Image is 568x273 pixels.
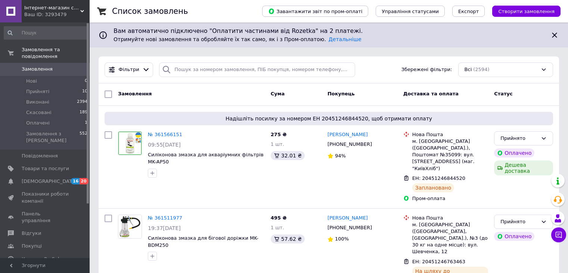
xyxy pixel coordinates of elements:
[148,235,258,248] a: Силіконова змазка для бігової доріжки MK-BDМ250
[412,175,465,181] span: ЕН: 20451246844520
[80,131,87,144] span: 552
[494,232,534,241] div: Оплачено
[118,215,142,238] img: Фото товару
[22,256,62,263] span: Каталог ProSale
[148,152,264,165] a: Силіконова змазка для акваріумних фільтрів MK-AP50
[24,4,80,11] span: Інтернет-магазин силіконових мастил “Mechanika”
[271,215,287,221] span: 495 ₴
[271,132,287,137] span: 275 ₴
[85,120,87,126] span: 1
[148,215,182,221] a: № 361511977
[148,225,181,231] span: 19:37[DATE]
[85,78,87,85] span: 0
[22,211,69,224] span: Панель управління
[118,91,152,96] span: Замовлення
[492,6,561,17] button: Створити замовлення
[22,66,53,73] span: Замовлення
[465,66,472,73] span: Всі
[26,131,80,144] span: Замовлення з [PERSON_NAME]
[22,178,77,185] span: [DEMOGRAPHIC_DATA]
[22,153,58,159] span: Повідомлення
[494,91,513,96] span: Статус
[26,99,49,105] span: Виконані
[80,178,88,184] span: 20
[118,215,142,239] a: Фото товару
[382,9,439,14] span: Управління статусами
[473,67,489,72] span: (2594)
[77,99,87,105] span: 2394
[22,165,69,172] span: Товари та послуги
[329,36,361,42] a: Детальніше
[159,62,355,77] input: Пошук за номером замовлення, ПІБ покупця, номером телефону, Email, номером накладної
[26,109,52,116] span: Скасовані
[551,227,566,242] button: Чат з покупцем
[452,6,485,17] button: Експорт
[458,9,479,14] span: Експорт
[494,148,534,157] div: Оплачено
[4,26,88,40] input: Пошук
[118,131,142,155] a: Фото товару
[328,215,368,222] a: [PERSON_NAME]
[114,36,361,42] span: Отримуйте нові замовлення та обробляйте їх так само, як і з Пром-оплатою.
[22,243,42,249] span: Покупці
[271,225,284,230] span: 1 шт.
[401,66,452,73] span: Збережені фільтри:
[412,259,465,264] span: ЕН: 20451246763463
[412,195,488,202] div: Пром-оплата
[326,223,373,233] div: [PHONE_NUMBER]
[500,218,538,226] div: Прийнято
[403,91,459,96] span: Доставка та оплата
[108,115,550,122] span: Надішліть посилку за номером ЕН 20451246844520, щоб отримати оплату
[26,120,50,126] span: Оплачені
[271,91,285,96] span: Cума
[500,135,538,142] div: Прийнято
[412,183,454,192] div: Заплановано
[148,132,182,137] a: № 361566151
[335,153,346,159] span: 94%
[271,234,305,243] div: 57.62 ₴
[114,27,544,36] span: Вам автоматично підключено "Оплатити частинами від Rozetka" на 2 платежі.
[24,11,90,18] div: Ваш ID: 3293479
[412,221,488,255] div: м. [GEOGRAPHIC_DATA] ([GEOGRAPHIC_DATA], [GEOGRAPHIC_DATA].), №3 (до 30 кг на одне місце): вул. Ш...
[494,160,553,175] div: Дешева доставка
[148,142,181,148] span: 09:55[DATE]
[22,230,41,237] span: Відгуки
[412,131,488,138] div: Нова Пошта
[376,6,445,17] button: Управління статусами
[26,88,49,95] span: Прийняті
[328,91,355,96] span: Покупець
[271,141,284,147] span: 1 шт.
[328,131,368,138] a: [PERSON_NAME]
[262,6,368,17] button: Завантажити звіт по пром-оплаті
[268,8,362,15] span: Завантажити звіт по пром-оплаті
[119,66,139,73] span: Фільтри
[71,178,80,184] span: 16
[335,236,349,242] span: 100%
[412,138,488,172] div: м. [GEOGRAPHIC_DATA] ([GEOGRAPHIC_DATA].), Поштомат №35099: вул. [STREET_ADDRESS] (маг. "КиївХліб")
[271,151,305,160] div: 32.01 ₴
[498,9,555,14] span: Створити замовлення
[326,139,373,149] div: [PHONE_NUMBER]
[26,78,37,85] span: Нові
[80,109,87,116] span: 189
[412,215,488,221] div: Нова Пошта
[22,46,90,60] span: Замовлення та повідомлення
[112,7,188,16] h1: Список замовлень
[22,191,69,204] span: Показники роботи компанії
[485,8,561,14] a: Створити замовлення
[118,132,142,155] img: Фото товару
[82,88,87,95] span: 10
